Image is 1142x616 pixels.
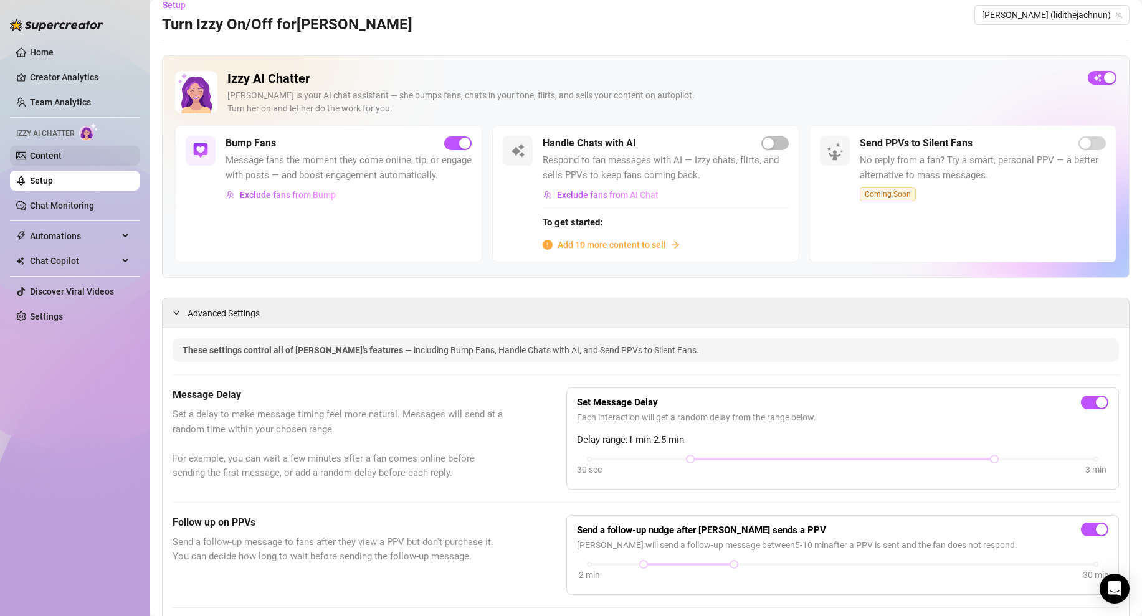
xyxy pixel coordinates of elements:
h5: Send PPVs to Silent Fans [860,136,973,151]
span: Coming Soon [860,187,916,201]
img: svg%3e [226,191,235,199]
strong: Set Message Delay [577,397,658,408]
h5: Message Delay [173,387,504,402]
span: arrow-right [671,240,680,249]
div: 30 sec [577,463,602,476]
span: Add 10 more content to sell [558,238,666,252]
span: thunderbolt [16,231,26,241]
span: Each interaction will get a random delay from the range below. [577,410,1108,424]
img: Chat Copilot [16,257,24,265]
img: silent-fans-ppv-o-N6Mmdf.svg [827,143,847,163]
span: Delay range: 1 min - 2.5 min [577,433,1108,448]
span: Exclude fans from Bump [240,190,336,200]
h5: Bump Fans [226,136,276,151]
span: team [1115,11,1123,19]
a: Content [30,151,62,161]
img: svg%3e [543,191,552,199]
span: expanded [173,309,180,316]
h5: Handle Chats with AI [543,136,636,151]
span: Automations [30,226,118,246]
strong: To get started: [543,217,602,228]
span: Respond to fan messages with AI — Izzy chats, flirts, and sells PPVs to keep fans coming back. [543,153,789,182]
button: Exclude fans from Bump [226,185,336,205]
a: Creator Analytics [30,67,130,87]
div: [PERSON_NAME] is your AI chat assistant — she bumps fans, chats in your tone, flirts, and sells y... [227,89,1078,115]
span: These settings control all of [PERSON_NAME]'s features [183,345,405,355]
span: Send a follow-up message to fans after they view a PPV but don't purchase it. You can decide how ... [173,535,504,564]
div: 2 min [579,568,600,582]
span: [PERSON_NAME] will send a follow-up message between 5 - 10 min after a PPV is sent and the fan do... [577,538,1108,552]
span: Set a delay to make message timing feel more natural. Messages will send at a random time within ... [173,407,504,481]
a: Team Analytics [30,97,91,107]
h3: Turn Izzy On/Off for [PERSON_NAME] [162,15,412,35]
a: Chat Monitoring [30,201,94,211]
h5: Follow up on PPVs [173,515,504,530]
span: No reply from a fan? Try a smart, personal PPV — a better alternative to mass messages. [860,153,1106,182]
div: expanded [173,306,188,320]
button: Exclude fans from AI Chat [543,185,659,205]
span: Advanced Settings [188,306,260,320]
img: svg%3e [510,143,525,158]
a: Settings [30,311,63,321]
span: Message fans the moment they come online, tip, or engage with posts — and boost engagement automa... [226,153,472,182]
span: Chat Copilot [30,251,118,271]
div: 30 min [1083,568,1109,582]
span: info-circle [543,240,553,250]
span: Exclude fans from AI Chat [557,190,659,200]
div: Open Intercom Messenger [1100,574,1130,604]
img: AI Chatter [79,123,98,141]
a: Setup [30,176,53,186]
strong: Send a follow-up nudge after [PERSON_NAME] sends a PPV [577,524,826,536]
img: Izzy AI Chatter [175,71,217,113]
a: Home [30,47,54,57]
span: Izzy AI Chatter [16,128,74,140]
div: 3 min [1085,463,1106,476]
img: svg%3e [193,143,208,158]
h2: Izzy AI Chatter [227,71,1078,87]
img: logo-BBDzfeDw.svg [10,19,103,31]
a: Discover Viral Videos [30,287,114,296]
span: Amanda (lidithejachnun) [982,6,1122,24]
span: — including Bump Fans, Handle Chats with AI, and Send PPVs to Silent Fans. [405,345,699,355]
